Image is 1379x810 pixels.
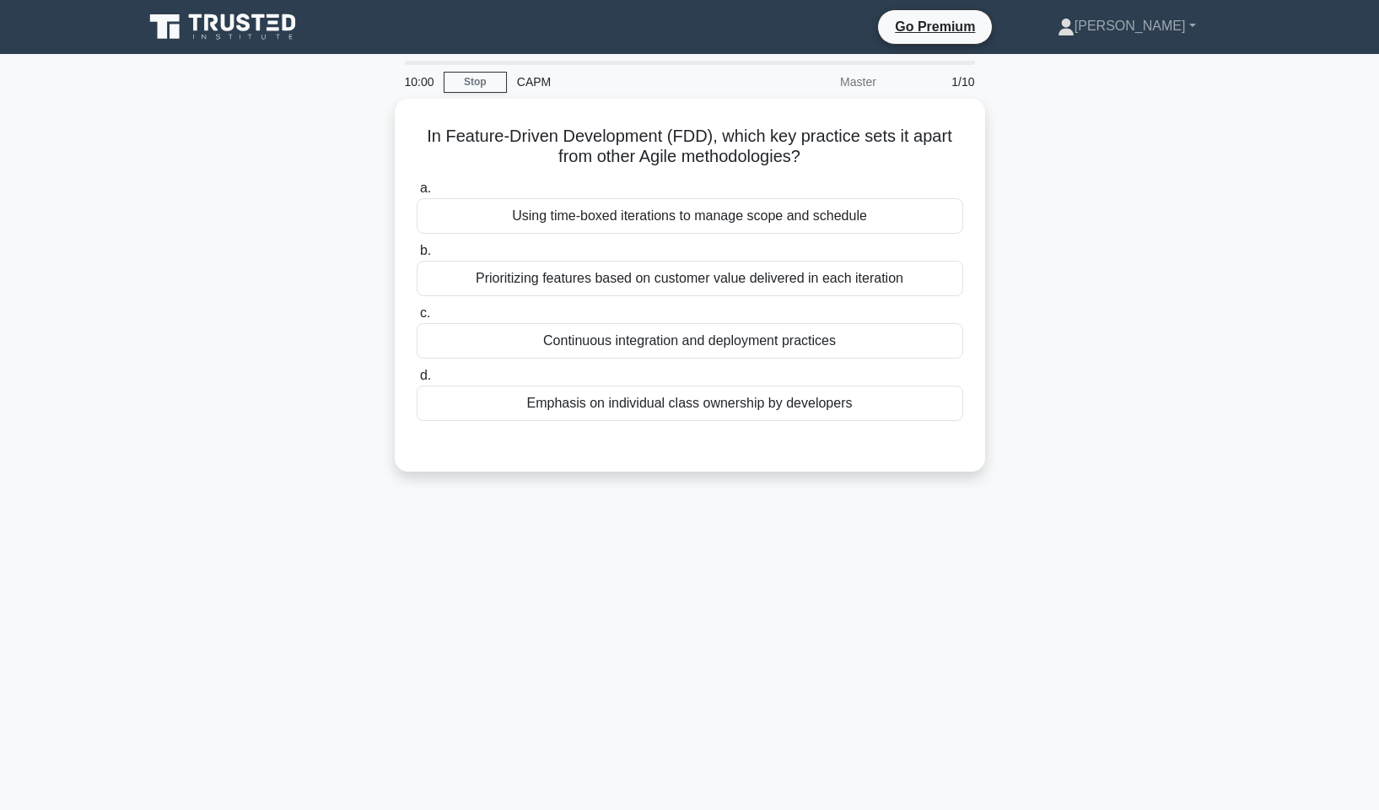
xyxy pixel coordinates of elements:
a: Go Premium [885,16,985,37]
span: a. [420,181,431,195]
div: 1/10 [886,65,985,99]
a: Stop [444,72,507,93]
a: [PERSON_NAME] [1017,9,1236,43]
div: Master [739,65,886,99]
span: d. [420,368,431,382]
div: CAPM [507,65,739,99]
div: 10:00 [395,65,444,99]
span: c. [420,305,430,320]
div: Using time-boxed iterations to manage scope and schedule [417,198,963,234]
h5: In Feature-Driven Development (FDD), which key practice sets it apart from other Agile methodolog... [415,126,965,168]
div: Emphasis on individual class ownership by developers [417,386,963,421]
span: b. [420,243,431,257]
div: Prioritizing features based on customer value delivered in each iteration [417,261,963,296]
div: Continuous integration and deployment practices [417,323,963,359]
